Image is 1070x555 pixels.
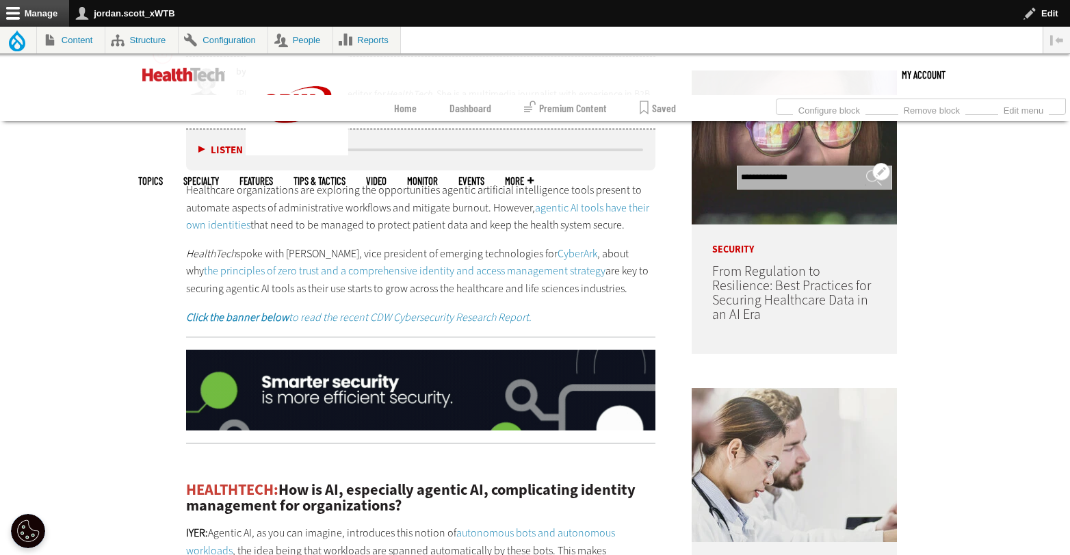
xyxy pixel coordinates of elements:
div: User menu [902,54,945,95]
button: Open configuration options [872,163,890,181]
a: the principles of zero trust and a comprehensive identity and access management strategy [204,263,605,278]
h2: How is AI, especially agentic AI, complicating identity management for organizations? [186,482,655,513]
a: Edit menu [998,101,1049,116]
img: x_security_q325_animated_click_desktop_03 [186,350,655,430]
a: Premium Content [524,95,607,121]
a: Saved [640,95,676,121]
a: Reports [333,27,401,53]
strong: IYER: [186,526,208,540]
a: People [268,27,332,53]
a: Events [458,176,484,186]
span: More [505,176,534,186]
a: Configure block [793,101,865,116]
span: HEALTHTECH: [186,480,278,500]
a: Configuration [179,27,267,53]
a: Tips & Tactics [293,176,345,186]
div: Cookie Settings [11,514,45,548]
a: Structure [105,27,178,53]
img: Home [246,54,348,155]
a: Video [366,176,387,186]
button: Open Preferences [11,514,45,548]
span: Topics [138,176,163,186]
a: Content [37,27,105,53]
a: Remove block [898,101,965,116]
em: HealthTech [186,246,236,261]
img: Home [142,68,225,81]
button: Vertical orientation [1043,27,1070,53]
a: From Regulation to Resilience: Best Practices for Securing Healthcare Data in an AI Era [712,262,871,324]
p: spoke with [PERSON_NAME], vice president of emerging technologies for , about why are key to secu... [186,245,655,298]
a: CDW [246,144,348,159]
span: Specialty [183,176,219,186]
img: medical researchers look at data on desktop monitor [692,388,897,542]
p: Healthcare organizations are exploring the opportunities agentic artificial intelligence tools pr... [186,181,655,234]
a: My Account [902,54,945,95]
a: Features [239,176,273,186]
a: Dashboard [449,95,491,121]
p: Security [692,224,897,255]
em: to read the recent CDW Cybersecurity Research Report. [186,310,532,324]
a: CyberArk [558,246,597,261]
strong: Click the banner below [186,310,289,324]
a: MonITor [407,176,438,186]
a: Click the banner belowto read the recent CDW Cybersecurity Research Report. [186,310,532,324]
a: Home [394,95,417,121]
